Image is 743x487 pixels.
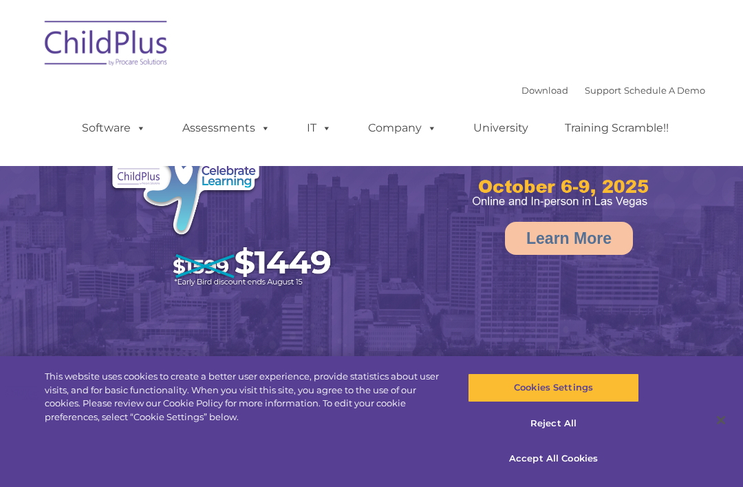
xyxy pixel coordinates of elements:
button: Accept All Cookies [468,444,638,473]
a: Assessments [169,114,284,142]
button: Close [706,405,736,435]
a: Download [521,85,568,96]
a: IT [293,114,345,142]
a: Learn More [505,222,633,255]
a: Software [68,114,160,142]
font: | [521,85,705,96]
div: This website uses cookies to create a better user experience, provide statistics about user visit... [45,370,446,424]
a: Support [585,85,621,96]
a: Company [354,114,451,142]
img: ChildPlus by Procare Solutions [38,11,175,80]
a: Training Scramble!! [551,114,682,142]
button: Reject All [468,409,638,438]
a: Schedule A Demo [624,85,705,96]
a: University [460,114,542,142]
button: Cookies Settings [468,373,638,402]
